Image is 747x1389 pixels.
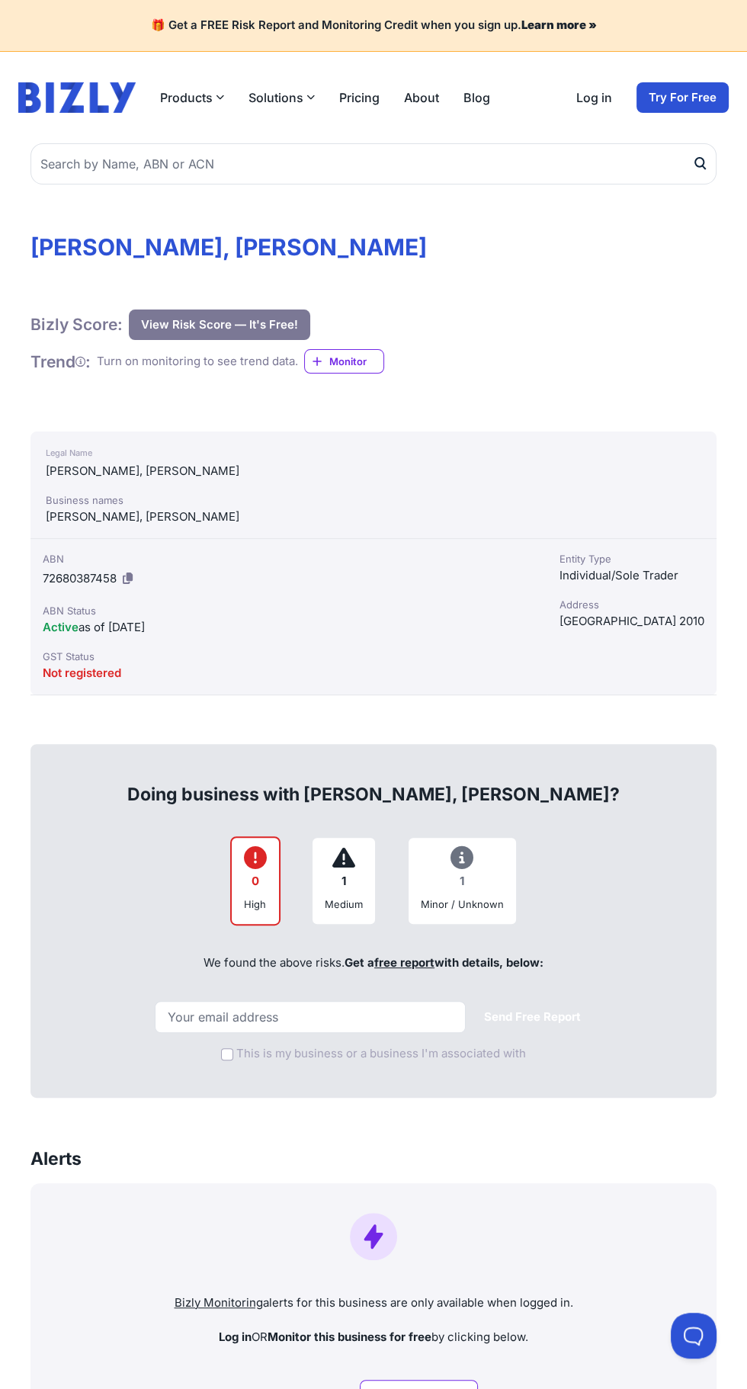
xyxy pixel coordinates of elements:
span: 72680387458 [43,571,117,585]
h1: Trend : [30,351,91,372]
a: free report [374,955,434,970]
p: alerts for this business are only available when logged in. [43,1294,704,1312]
a: Learn more » [521,18,597,32]
span: Not registered [43,666,121,680]
div: Medium [325,897,363,912]
div: Legal Name [46,444,701,462]
button: Products [160,88,224,107]
div: Individual/Sole Trader [559,566,704,585]
div: Turn on monitoring to see trend data. [97,353,298,371]
input: Your email address [155,1001,466,1033]
div: [GEOGRAPHIC_DATA] 2010 [559,612,704,630]
div: [PERSON_NAME], [PERSON_NAME] [46,462,701,480]
label: This is my business or a business I'm associated with [236,1045,526,1063]
span: Get a with details, below: [345,955,543,970]
strong: Monitor this business for free [268,1330,431,1344]
span: Active [43,620,79,634]
button: Solutions [248,88,315,107]
div: 0 [244,867,267,897]
div: Entity Type [559,551,704,566]
div: We found the above risks. [47,938,700,990]
span: Monitor [329,354,383,369]
a: Blog [463,88,490,107]
a: About [404,88,439,107]
p: OR by clicking below. [43,1329,704,1346]
h4: 🎁 Get a FREE Risk Report and Monitoring Credit when you sign up. [18,18,729,33]
div: ABN Status [43,603,535,618]
div: Minor / Unknown [421,897,504,912]
h3: Alerts [30,1147,82,1171]
iframe: Toggle Customer Support [671,1313,717,1359]
a: Pricing [339,88,380,107]
div: [PERSON_NAME], [PERSON_NAME] [46,508,701,526]
h1: Bizly Score: [30,314,123,335]
a: Log in [576,88,612,107]
input: Search by Name, ABN or ACN [30,143,717,184]
a: Try For Free [636,82,729,113]
div: Business names [46,492,701,508]
div: 1 [325,867,363,897]
div: Doing business with [PERSON_NAME], [PERSON_NAME]? [47,758,700,807]
strong: Log in [219,1330,252,1344]
div: GST Status [43,649,535,664]
div: Address [559,597,704,612]
a: Bizly Monitoring [175,1295,263,1310]
div: ABN [43,551,535,566]
h1: [PERSON_NAME], [PERSON_NAME] [30,233,717,261]
div: as of [DATE] [43,618,535,637]
a: Monitor [304,349,384,374]
div: High [244,897,267,912]
div: 1 [421,867,504,897]
button: View Risk Score — It's Free! [129,310,310,340]
button: Send Free Report [472,1002,593,1032]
